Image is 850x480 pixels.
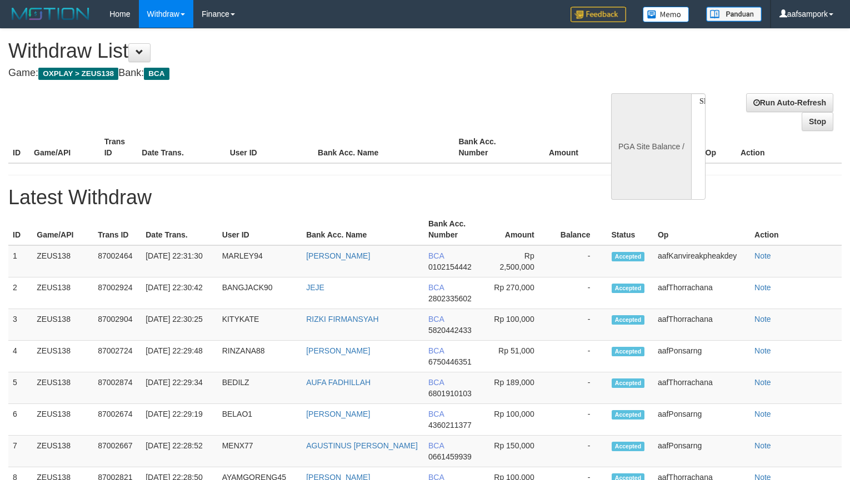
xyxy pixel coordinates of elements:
[551,341,607,372] td: -
[706,7,762,22] img: panduan.png
[218,245,302,277] td: MARLEY94
[736,132,842,163] th: Action
[571,7,626,22] img: Feedback.jpg
[612,284,645,293] span: Accepted
[32,214,93,245] th: Game/API
[754,410,771,418] a: Note
[313,132,454,163] th: Bank Acc. Name
[302,214,424,245] th: Bank Acc. Name
[32,245,93,277] td: ZEUS138
[653,309,750,341] td: aafThorrachana
[754,283,771,292] a: Note
[485,404,551,436] td: Rp 100,000
[38,68,118,80] span: OXPLAY > ZEUS138
[485,372,551,404] td: Rp 189,000
[8,40,556,62] h1: Withdraw List
[653,404,750,436] td: aafPonsarng
[141,341,217,372] td: [DATE] 22:29:48
[428,294,472,303] span: 2802335602
[428,421,472,430] span: 4360211377
[612,442,645,451] span: Accepted
[428,441,444,450] span: BCA
[701,132,736,163] th: Op
[8,245,32,277] td: 1
[485,436,551,467] td: Rp 150,000
[218,372,302,404] td: BEDILZ
[137,132,225,163] th: Date Trans.
[612,315,645,325] span: Accepted
[218,214,302,245] th: User ID
[424,214,485,245] th: Bank Acc. Number
[653,372,750,404] td: aafThorrachana
[306,346,370,355] a: [PERSON_NAME]
[551,245,607,277] td: -
[653,341,750,372] td: aafPonsarng
[93,341,141,372] td: 87002724
[8,341,32,372] td: 4
[643,7,689,22] img: Button%20Memo.svg
[226,132,313,163] th: User ID
[93,372,141,404] td: 87002874
[8,214,32,245] th: ID
[607,214,653,245] th: Status
[306,441,418,450] a: AGUSTINUS [PERSON_NAME]
[93,309,141,341] td: 87002904
[485,214,551,245] th: Amount
[428,251,444,260] span: BCA
[754,378,771,387] a: Note
[612,410,645,420] span: Accepted
[428,262,472,271] span: 0102154442
[141,245,217,277] td: [DATE] 22:31:30
[750,214,842,245] th: Action
[653,245,750,277] td: aafKanvireakpheakdey
[306,410,370,418] a: [PERSON_NAME]
[428,283,444,292] span: BCA
[8,186,842,209] h1: Latest Withdraw
[8,436,32,467] td: 7
[29,132,100,163] th: Game/API
[8,68,556,79] h4: Game: Bank:
[8,132,29,163] th: ID
[141,436,217,467] td: [DATE] 22:28:52
[218,436,302,467] td: MENX77
[551,277,607,309] td: -
[428,357,472,366] span: 6750446351
[32,404,93,436] td: ZEUS138
[306,378,371,387] a: AUFA FADHILLAH
[524,132,595,163] th: Amount
[485,277,551,309] td: Rp 270,000
[218,277,302,309] td: BANGJACK90
[32,436,93,467] td: ZEUS138
[428,389,472,398] span: 6801910103
[595,132,659,163] th: Balance
[306,283,324,292] a: JEJE
[93,404,141,436] td: 87002674
[428,410,444,418] span: BCA
[754,251,771,260] a: Note
[141,277,217,309] td: [DATE] 22:30:42
[218,341,302,372] td: RINZANA88
[218,404,302,436] td: BELAO1
[754,315,771,324] a: Note
[8,277,32,309] td: 2
[32,372,93,404] td: ZEUS138
[754,441,771,450] a: Note
[611,93,691,200] div: PGA Site Balance /
[306,315,378,324] a: RIZKI FIRMANSYAH
[100,132,138,163] th: Trans ID
[8,404,32,436] td: 6
[653,214,750,245] th: Op
[32,277,93,309] td: ZEUS138
[746,93,833,112] a: Run Auto-Refresh
[485,341,551,372] td: Rp 51,000
[653,436,750,467] td: aafPonsarng
[612,347,645,356] span: Accepted
[141,372,217,404] td: [DATE] 22:29:34
[428,346,444,355] span: BCA
[144,68,169,80] span: BCA
[306,251,370,260] a: [PERSON_NAME]
[485,309,551,341] td: Rp 100,000
[8,6,93,22] img: MOTION_logo.png
[802,112,833,131] a: Stop
[551,214,607,245] th: Balance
